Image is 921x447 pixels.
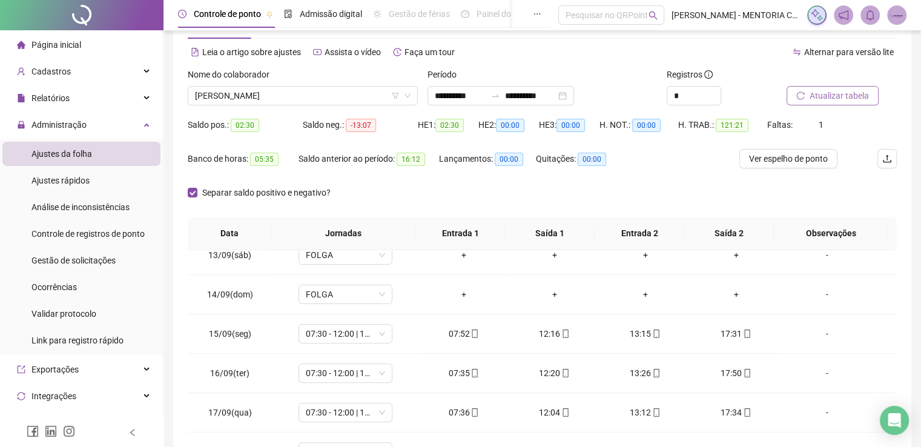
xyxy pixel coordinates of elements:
[793,48,801,56] span: swap
[818,120,823,130] span: 1
[649,11,658,20] span: search
[306,403,385,422] span: 07:30 - 12:00 | 13:00 - 17:30
[749,152,828,165] span: Ver espelho de ponto
[701,288,772,301] div: +
[346,119,376,132] span: -13:07
[461,10,469,18] span: dashboard
[560,329,570,338] span: mobile
[519,406,590,419] div: 12:04
[188,152,299,166] div: Banco de horas:
[490,91,500,101] span: to
[428,366,500,380] div: 07:35
[31,149,92,159] span: Ajustes da folha
[31,391,76,401] span: Integrações
[810,8,824,22] img: sparkle-icon.fc2bf0ac1784a2077858766a79e2daf3.svg
[306,246,385,264] span: FOLGA
[784,227,878,240] span: Observações
[17,67,25,76] span: user-add
[325,47,381,57] span: Assista o vídeo
[505,217,595,250] th: Saída 1
[393,48,401,56] span: history
[31,67,71,76] span: Cadastros
[306,325,385,343] span: 07:30 - 12:00 | 13:00 - 17:30
[810,89,869,102] span: Atualizar tabela
[767,120,794,130] span: Faltas:
[31,365,79,374] span: Exportações
[610,248,681,262] div: +
[63,425,75,437] span: instagram
[31,282,77,292] span: Ocorrências
[882,154,892,164] span: upload
[469,369,479,377] span: mobile
[17,94,25,102] span: file
[672,8,800,22] span: [PERSON_NAME] - MENTORIA CONSULTORIA EMPRESARIAL LTDA
[701,327,772,340] div: 17:31
[791,327,862,340] div: -
[31,229,145,239] span: Controle de registros de ponto
[536,152,624,166] div: Quitações:
[210,368,249,378] span: 16/09(ter)
[17,41,25,49] span: home
[299,152,439,166] div: Saldo anterior ao período:
[306,364,385,382] span: 07:30 - 12:00 | 13:00 - 17:30
[31,336,124,345] span: Link para registro rápido
[17,392,25,400] span: sync
[197,186,335,199] span: Separar saldo positivo e negativo?
[495,153,523,166] span: 00:00
[188,118,303,132] div: Saldo pos.:
[188,68,277,81] label: Nome do colaborador
[435,119,464,132] span: 02:30
[838,10,849,21] span: notification
[610,327,681,340] div: 13:15
[31,256,116,265] span: Gestão de solicitações
[191,48,199,56] span: file-text
[404,92,411,99] span: down
[560,369,570,377] span: mobile
[178,10,187,18] span: clock-circle
[207,290,253,299] span: 14/09(dom)
[716,119,748,132] span: 121:21
[880,406,909,435] div: Open Intercom Messenger
[490,91,500,101] span: swap-right
[313,48,322,56] span: youtube
[389,9,450,19] span: Gestão de férias
[439,152,536,166] div: Lançamentos:
[556,119,585,132] span: 00:00
[595,217,684,250] th: Entrada 2
[306,285,385,303] span: FOLGA
[632,119,661,132] span: 00:00
[469,408,479,417] span: mobile
[704,70,713,79] span: info-circle
[271,217,415,250] th: Jornadas
[427,68,464,81] label: Período
[469,329,479,338] span: mobile
[651,329,661,338] span: mobile
[533,10,541,18] span: ellipsis
[300,9,362,19] span: Admissão digital
[684,217,774,250] th: Saída 2
[284,10,292,18] span: file-done
[128,428,137,437] span: left
[496,119,524,132] span: 00:00
[791,248,862,262] div: -
[578,153,606,166] span: 00:00
[560,408,570,417] span: mobile
[701,248,772,262] div: +
[31,309,96,319] span: Validar protocolo
[539,118,599,132] div: HE 3:
[787,86,879,105] button: Atualizar tabela
[796,91,805,100] span: reload
[209,329,251,339] span: 15/09(seg)
[373,10,381,18] span: sun
[667,68,713,81] span: Registros
[701,366,772,380] div: 17:50
[17,121,25,129] span: lock
[231,119,259,132] span: 02:30
[208,250,251,260] span: 13/09(sáb)
[202,47,301,57] span: Leia o artigo sobre ajustes
[303,118,418,132] div: Saldo neg.:
[392,92,399,99] span: filter
[791,288,862,301] div: -
[774,217,888,250] th: Observações
[31,93,70,103] span: Relatórios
